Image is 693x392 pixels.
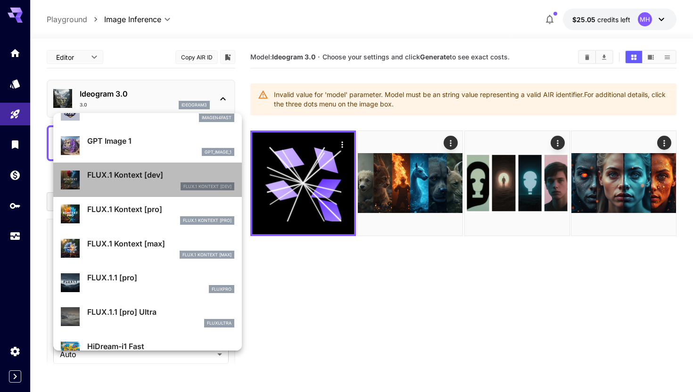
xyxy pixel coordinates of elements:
div: HiDream-i1 Fast [61,337,234,366]
div: FLUX.1 Kontext [pro]FLUX.1 Kontext [pro] [61,200,234,229]
p: fluxpro [212,286,231,293]
div: FLUX.1 Kontext [max]FLUX.1 Kontext [max] [61,234,234,263]
p: FLUX.1.1 [pro] Ultra [87,306,234,318]
p: FLUX.1 Kontext [pro] [87,204,234,215]
p: FLUX.1 Kontext [max] [87,238,234,249]
p: FLUX.1 Kontext [dev] [87,169,234,180]
div: FLUX.1 Kontext [dev]FLUX.1 Kontext [dev] [61,165,234,194]
p: FLUX.1.1 [pro] [87,272,234,283]
p: FLUX.1 Kontext [pro] [183,217,231,224]
p: FLUX.1 Kontext [max] [182,252,231,258]
p: GPT Image 1 [87,135,234,147]
p: fluxultra [207,320,231,327]
p: HiDream-i1 Fast [87,341,234,352]
div: FLUX.1.1 [pro] Ultrafluxultra [61,302,234,331]
p: imagen4fast [202,114,231,121]
div: GPT Image 1gpt_image_1 [61,131,234,160]
p: gpt_image_1 [205,149,231,155]
div: FLUX.1.1 [pro]fluxpro [61,268,234,297]
p: FLUX.1 Kontext [dev] [183,183,231,190]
